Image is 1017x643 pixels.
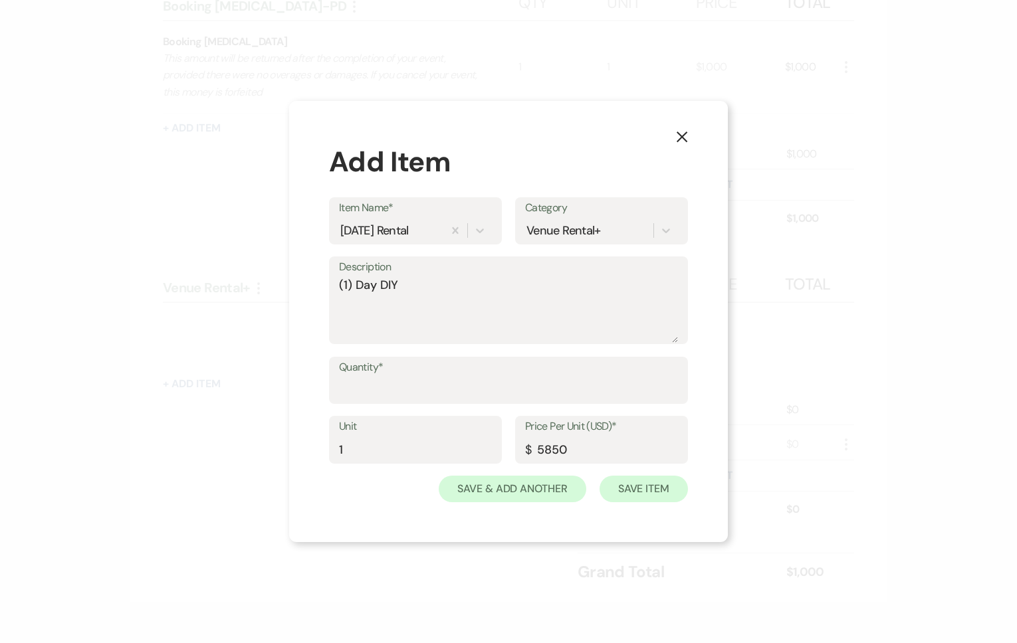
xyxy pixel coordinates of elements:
[600,476,688,502] button: Save Item
[340,221,409,239] div: [DATE] Rental
[525,441,531,459] div: $
[339,358,678,377] label: Quantity*
[525,199,678,218] label: Category
[339,417,492,436] label: Unit
[339,199,492,218] label: Item Name*
[339,258,678,277] label: Description
[329,141,688,183] div: Add Item
[525,417,678,436] label: Price Per Unit (USD)*
[526,221,601,239] div: Venue Rental+
[439,476,586,502] button: Save & Add Another
[339,276,678,343] textarea: (1) Day DIY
